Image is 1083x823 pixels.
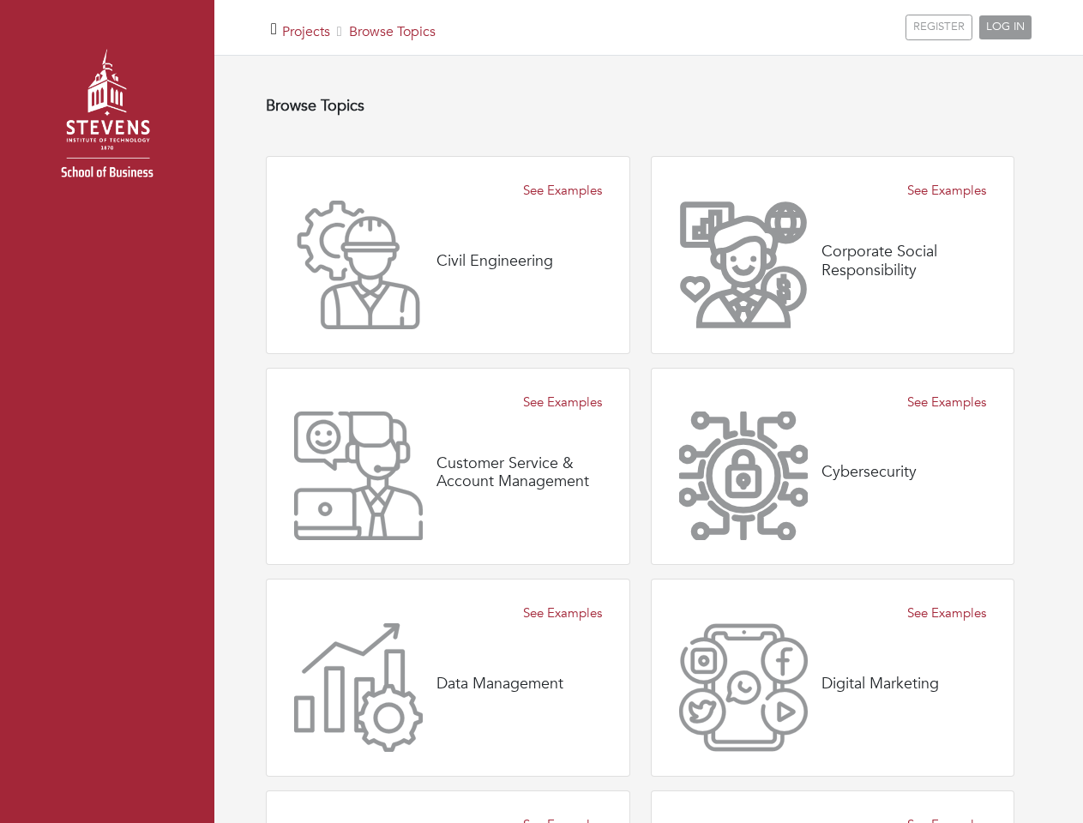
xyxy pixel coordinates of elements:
[282,22,330,41] a: Projects
[821,243,987,279] h4: Corporate Social Responsibility
[436,675,563,694] h4: Data Management
[821,675,939,694] h4: Digital Marketing
[821,463,917,482] h4: Cybersecurity
[349,22,436,41] a: Browse Topics
[523,181,602,201] a: See Examples
[907,181,986,201] a: See Examples
[17,30,197,210] img: stevens_logo.png
[906,15,972,40] a: REGISTER
[907,604,986,623] a: See Examples
[436,454,602,491] h4: Customer Service & Account Management
[979,15,1032,39] a: LOG IN
[907,393,986,412] a: See Examples
[523,604,602,623] a: See Examples
[523,393,602,412] a: See Examples
[436,252,553,271] h4: Civil Engineering
[266,97,1014,116] h4: Browse Topics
